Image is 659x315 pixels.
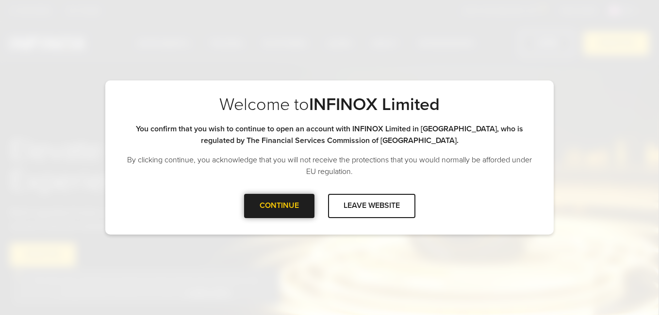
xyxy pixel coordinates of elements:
[125,94,534,115] p: Welcome to
[309,94,440,115] strong: INFINOX Limited
[244,194,314,218] div: CONTINUE
[125,154,534,177] p: By clicking continue, you acknowledge that you will not receive the protections that you would no...
[136,124,523,145] strong: You confirm that you wish to continue to open an account with INFINOX Limited in [GEOGRAPHIC_DATA...
[328,194,415,218] div: LEAVE WEBSITE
